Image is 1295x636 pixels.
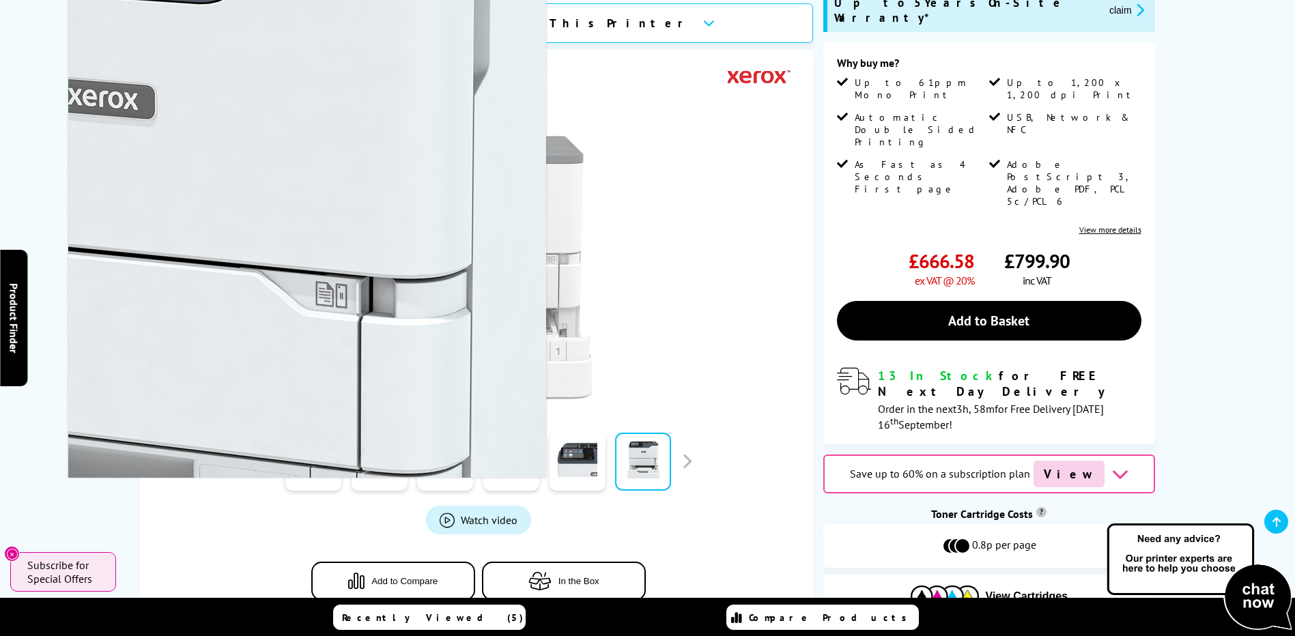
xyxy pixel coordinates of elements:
button: In the Box [482,562,646,601]
div: modal_delivery [837,368,1141,431]
button: Add to Compare [311,562,475,601]
span: ex VAT @ 20% [915,274,974,287]
span: Save up to 60% on a subscription plan [850,467,1030,480]
span: Order in the next for Free Delivery [DATE] 16 September! [878,402,1104,431]
a: Product_All_Videos [426,506,531,534]
a: Recently Viewed (5) [333,605,526,630]
span: In the Box [558,576,599,586]
span: USB, Network & NFC [1007,111,1138,136]
span: Recently Viewed (5) [342,611,524,624]
sup: th [890,415,898,427]
sup: Cost per page [1036,507,1047,517]
img: Xerox VersaLink B620 Thumbnail [345,132,612,400]
span: Watch video [461,513,517,527]
div: Why buy me? [837,56,1141,76]
img: Cartridges [911,586,979,607]
span: B620V_DN [160,91,210,105]
div: Toner Cartridge Costs [823,507,1155,521]
a: View more details [1079,225,1141,235]
span: 0.8p per page [972,538,1036,554]
span: 3h, 58m [956,402,995,416]
span: Add to Compare [371,576,438,586]
button: promo-description [1105,2,1148,18]
span: As Fast as 4 Seconds First page [855,158,986,195]
span: £666.58 [909,248,974,274]
a: Compare Products [726,605,919,630]
img: Open Live Chat window [1104,521,1295,633]
button: Close [4,546,20,562]
span: View Cartridges For This Printer [316,16,692,31]
h1: Xerox VersaLink B620 A4 Mono Laser Printer [160,63,539,89]
span: View Cartridges [986,590,1068,603]
span: £799.90 [1004,248,1070,274]
span: inc VAT [1023,274,1051,287]
span: Subscribe for Special Offers [27,558,102,586]
span: Up to 1,200 x 1,200 dpi Print [1007,76,1138,101]
span: Automatic Double Sided Printing [855,111,986,148]
span: Compare Products [749,611,914,624]
span: Adobe PostScript 3, Adobe PDF, PCL 5c/PCL 6 [1007,158,1138,207]
span: 13 In Stock [878,368,999,384]
span: View [1034,461,1105,487]
span: Up to 61ppm Mono Print [855,76,986,101]
span: Product Finder [7,283,20,353]
a: Add to Basket [837,301,1141,341]
img: Xerox [728,63,791,89]
div: for FREE Next Day Delivery [878,368,1141,399]
img: cmyk-icon.svg [241,11,309,32]
i: Prints in black and white only [225,91,362,105]
button: View Cartridges [834,585,1145,607]
a: Xerox VersaLink B620 ThumbnailXerox VersaLink B620 Thumbnail [345,132,612,400]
